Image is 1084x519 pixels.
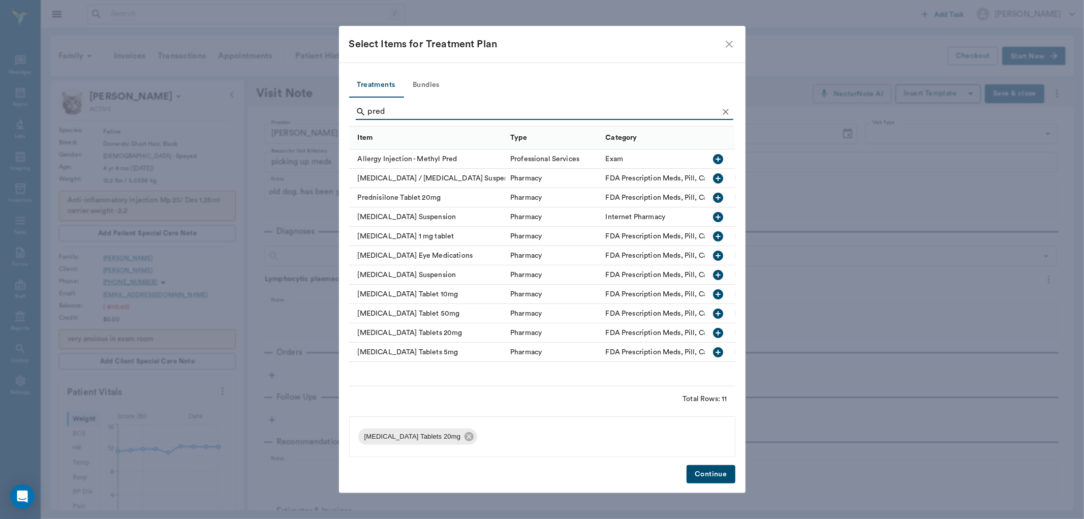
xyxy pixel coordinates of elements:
[358,432,467,442] span: [MEDICAL_DATA] Tablets 20mg
[606,154,624,164] div: Exam
[606,270,753,280] div: FDA Prescription Meds, Pill, Cap, Liquid, Etc.
[349,169,506,188] div: [MEDICAL_DATA] / [MEDICAL_DATA] Suspension
[349,285,506,304] div: [MEDICAL_DATA] Tablet 10mg
[349,343,506,362] div: [MEDICAL_DATA] Tablets 5mg
[606,309,753,319] div: FDA Prescription Meds, Pill, Cap, Liquid, Etc.
[606,212,666,222] div: Internet Pharmacy
[349,304,506,323] div: [MEDICAL_DATA] Tablet 50mg
[510,124,528,152] div: Type
[606,231,753,241] div: FDA Prescription Meds, Pill, Cap, Liquid, Etc.
[368,104,718,120] input: Find a treatment
[606,173,753,184] div: FDA Prescription Meds, Pill, Cap, Liquid, Etc.
[683,394,727,404] div: Total Rows: 11
[10,484,35,509] div: Open Intercom Messenger
[601,127,791,149] div: Category
[510,328,542,338] div: Pharmacy
[606,124,637,152] div: Category
[510,173,542,184] div: Pharmacy
[510,193,542,203] div: Pharmacy
[606,251,753,261] div: FDA Prescription Meds, Pill, Cap, Liquid, Etc.
[510,251,542,261] div: Pharmacy
[349,265,506,285] div: [MEDICAL_DATA] Suspension
[349,323,506,343] div: [MEDICAL_DATA] Tablets 20mg
[349,149,506,169] div: Allergy Injection - Methyl Pred
[510,347,542,357] div: Pharmacy
[510,231,542,241] div: Pharmacy
[510,212,542,222] div: Pharmacy
[718,104,733,119] button: Clear
[606,289,753,299] div: FDA Prescription Meds, Pill, Cap, Liquid, Etc.
[723,38,735,50] button: close
[606,347,753,357] div: FDA Prescription Meds, Pill, Cap, Liquid, Etc.
[510,309,542,319] div: Pharmacy
[358,429,478,445] div: [MEDICAL_DATA] Tablets 20mg
[606,328,753,338] div: FDA Prescription Meds, Pill, Cap, Liquid, Etc.
[358,124,373,152] div: Item
[510,270,542,280] div: Pharmacy
[349,207,506,227] div: [MEDICAL_DATA] Suspension
[687,465,735,484] button: Continue
[404,73,449,98] button: Bundles
[356,104,733,122] div: Search
[349,246,506,265] div: [MEDICAL_DATA] Eye Medications
[349,188,506,207] div: Prednisilone Tablet 20mg
[606,193,753,203] div: FDA Prescription Meds, Pill, Cap, Liquid, Etc.
[349,36,723,52] div: Select Items for Treatment Plan
[349,73,404,98] button: Treatments
[349,227,506,246] div: [MEDICAL_DATA] 1 mg tablet
[510,154,579,164] div: Professional Services
[510,289,542,299] div: Pharmacy
[349,127,506,149] div: Item
[505,127,601,149] div: Type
